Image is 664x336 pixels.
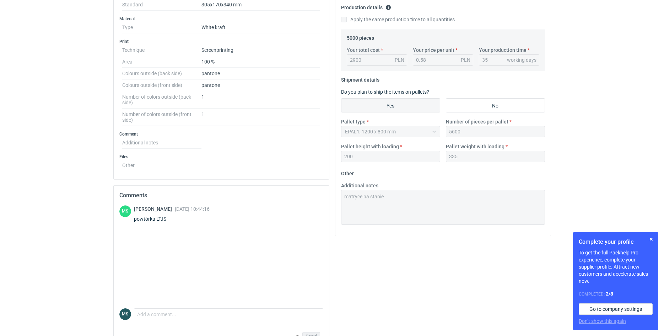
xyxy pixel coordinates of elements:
[341,2,391,10] legend: Production details
[119,308,131,320] figcaption: MS
[175,206,210,212] span: [DATE] 10:44:16
[579,238,653,246] h1: Complete your profile
[201,44,320,56] dd: Screenprinting
[341,118,366,125] label: Pallet type
[341,74,379,83] legend: Shipment details
[341,143,399,150] label: Pallet height with loading
[119,205,131,217] div: Maciej Sikora
[579,290,653,298] div: Completed:
[201,68,320,79] dd: pantone
[119,39,323,44] h3: Print
[507,56,536,64] div: working days
[341,190,545,225] textarea: matryce na stanie
[347,32,374,41] legend: 5000 pieces
[122,79,201,91] dt: Colours outside (front side)
[347,46,380,54] label: Your total cost
[479,46,527,54] label: Your production time
[201,22,320,33] dd: White kraft
[579,318,626,325] button: Don’t show this again
[122,22,201,33] dt: Type
[341,16,455,23] label: Apply the same production time to all quantities
[119,308,131,320] div: Michał Sokołowski
[201,56,320,68] dd: 100 %
[134,215,210,222] div: powtórka LTJS
[579,303,653,315] a: Go to company settings
[122,56,201,68] dt: Area
[122,137,201,149] dt: Additional notes
[201,79,320,91] dd: pantone
[119,191,323,200] h2: Comments
[119,205,131,217] figcaption: MS
[119,131,323,137] h3: Comment
[461,56,470,64] div: PLN
[446,118,508,125] label: Number of pieces per pallet
[122,91,201,109] dt: Number of colors outside (back side)
[647,235,655,243] button: Skip for now
[341,182,378,189] label: Additional notes
[122,68,201,79] dt: Colours outside (back side)
[122,44,201,56] dt: Technique
[122,109,201,126] dt: Number of colors outside (front side)
[341,168,354,176] legend: Other
[119,154,323,160] h3: Files
[122,160,201,168] dt: Other
[446,143,504,150] label: Pallet weight with loading
[413,46,454,54] label: Your price per unit
[341,89,429,95] label: Do you plan to ship the items on pallets?
[201,91,320,109] dd: 1
[201,109,320,126] dd: 1
[606,291,613,297] strong: 2 / 8
[579,249,653,285] p: To get the full Packhelp Pro experience, complete your supplier profile. Attract new customers an...
[119,16,323,22] h3: Material
[395,56,404,64] div: PLN
[134,206,175,212] span: [PERSON_NAME]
